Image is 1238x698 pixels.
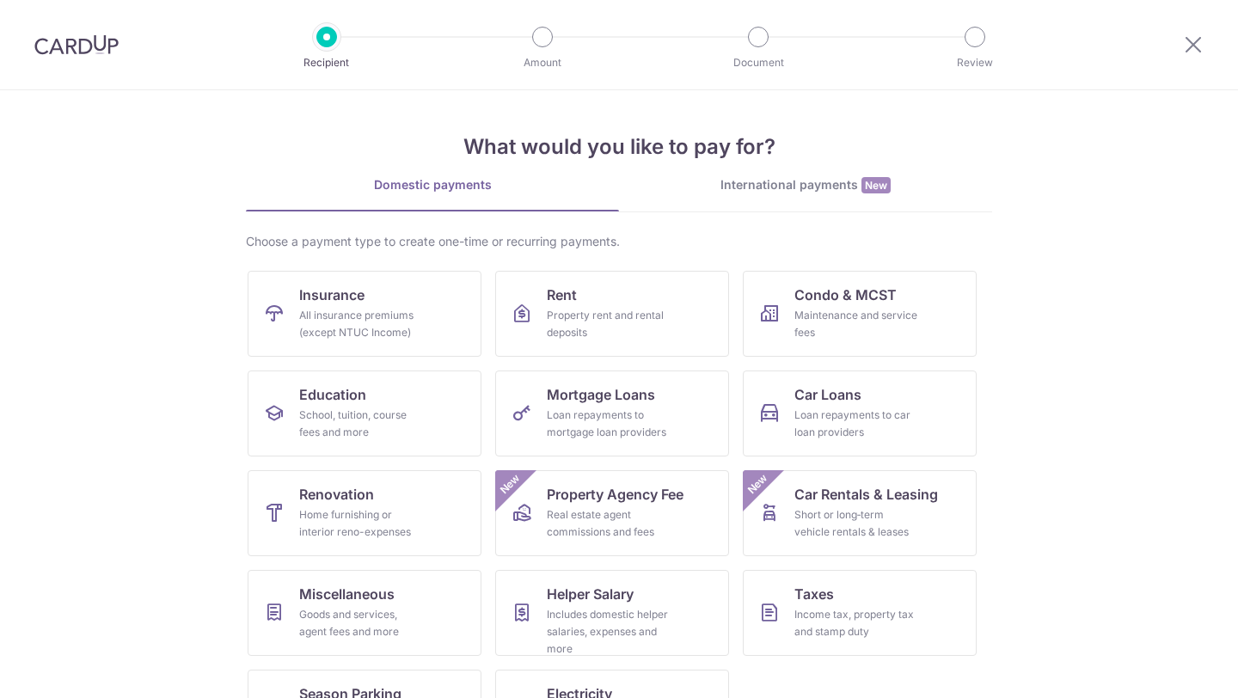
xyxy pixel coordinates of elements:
div: Home furnishing or interior reno-expenses [299,506,423,541]
p: Recipient [263,54,390,71]
a: RentProperty rent and rental deposits [495,271,729,357]
span: Car Loans [794,384,861,405]
span: Insurance [299,285,365,305]
div: Short or long‑term vehicle rentals & leases [794,506,918,541]
a: Car LoansLoan repayments to car loan providers [743,370,977,456]
div: Choose a payment type to create one-time or recurring payments. [246,233,992,250]
iframe: Opens a widget where you can find more information [1127,646,1221,689]
div: School, tuition, course fees and more [299,407,423,441]
a: Car Rentals & LeasingShort or long‑term vehicle rentals & leasesNew [743,470,977,556]
div: Loan repayments to mortgage loan providers [547,407,671,441]
span: New [496,470,524,499]
a: RenovationHome furnishing or interior reno-expenses [248,470,481,556]
p: Amount [479,54,606,71]
a: InsuranceAll insurance premiums (except NTUC Income) [248,271,481,357]
span: Mortgage Loans [547,384,655,405]
p: Review [911,54,1039,71]
a: TaxesIncome tax, property tax and stamp duty [743,570,977,656]
div: All insurance premiums (except NTUC Income) [299,307,423,341]
span: Condo & MCST [794,285,897,305]
img: CardUp [34,34,119,55]
span: Renovation [299,484,374,505]
span: Car Rentals & Leasing [794,484,938,505]
span: Property Agency Fee [547,484,683,505]
a: Mortgage LoansLoan repayments to mortgage loan providers [495,370,729,456]
div: Income tax, property tax and stamp duty [794,606,918,640]
span: New [861,177,891,193]
div: Includes domestic helper salaries, expenses and more [547,606,671,658]
a: Condo & MCSTMaintenance and service fees [743,271,977,357]
span: Taxes [794,584,834,604]
span: Rent [547,285,577,305]
div: International payments [619,176,992,194]
div: Property rent and rental deposits [547,307,671,341]
h4: What would you like to pay for? [246,132,992,162]
div: Domestic payments [246,176,619,193]
div: Goods and services, agent fees and more [299,606,423,640]
span: Miscellaneous [299,584,395,604]
a: Property Agency FeeReal estate agent commissions and feesNew [495,470,729,556]
a: MiscellaneousGoods and services, agent fees and more [248,570,481,656]
div: Loan repayments to car loan providers [794,407,918,441]
span: New [744,470,772,499]
div: Real estate agent commissions and fees [547,506,671,541]
a: EducationSchool, tuition, course fees and more [248,370,481,456]
div: Maintenance and service fees [794,307,918,341]
p: Document [695,54,822,71]
span: Education [299,384,366,405]
span: Helper Salary [547,584,634,604]
a: Helper SalaryIncludes domestic helper salaries, expenses and more [495,570,729,656]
